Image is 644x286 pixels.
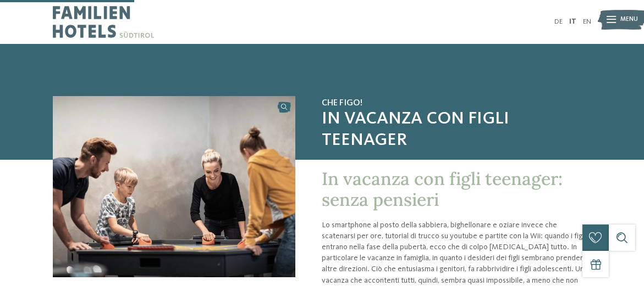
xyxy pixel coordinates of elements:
[583,18,591,25] a: EN
[322,109,591,151] span: In vacanza con figli teenager
[620,15,638,24] span: Menu
[53,96,295,277] img: Progettate delle vacanze con i vostri figli teenager?
[554,18,563,25] a: DE
[322,167,563,211] span: In vacanza con figli teenager: senza pensieri
[322,98,591,109] span: Che figo!
[569,18,576,25] a: IT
